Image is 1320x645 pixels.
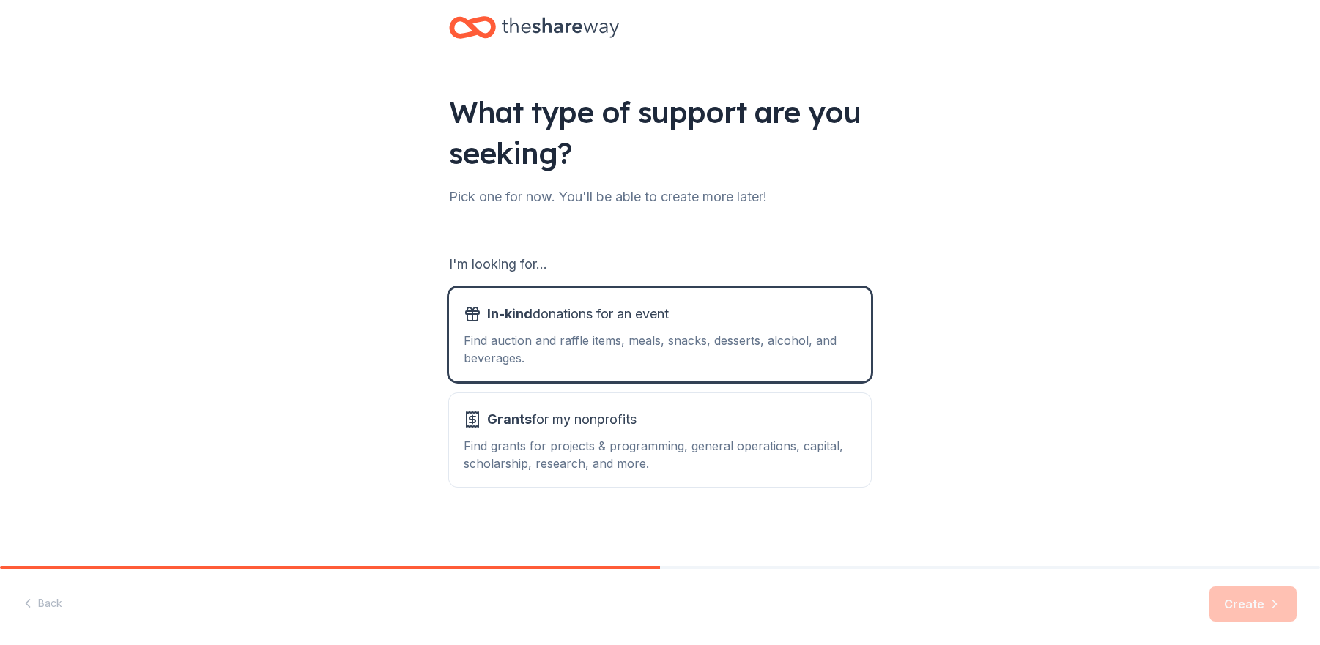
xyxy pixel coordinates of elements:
[449,393,871,487] button: Grantsfor my nonprofitsFind grants for projects & programming, general operations, capital, schol...
[449,92,871,174] div: What type of support are you seeking?
[487,411,532,427] span: Grants
[449,185,871,209] div: Pick one for now. You'll be able to create more later!
[464,332,856,367] div: Find auction and raffle items, meals, snacks, desserts, alcohol, and beverages.
[487,408,637,431] span: for my nonprofits
[449,288,871,381] button: In-kinddonations for an eventFind auction and raffle items, meals, snacks, desserts, alcohol, and...
[487,302,669,326] span: donations for an event
[449,253,871,276] div: I'm looking for...
[487,306,533,321] span: In-kind
[464,437,856,472] div: Find grants for projects & programming, general operations, capital, scholarship, research, and m...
